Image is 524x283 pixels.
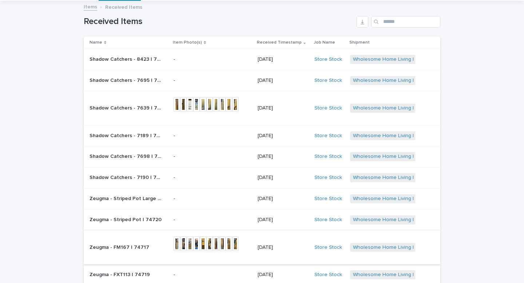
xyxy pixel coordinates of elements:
a: Wholesome Home Living | Inbound Shipment | 24441 [353,154,476,160]
a: Wholesome Home Living | Inbound Shipment | 24440 [353,217,477,223]
p: Zeugma - Striped Pot | 74720 [90,215,163,223]
p: Zeugma - FM167 | 74717 [90,243,151,251]
p: Job Name [314,39,335,47]
p: - [174,175,246,181]
p: [DATE] [258,244,309,251]
p: Shipment [349,39,370,47]
a: Wholesome Home Living | Inbound Shipment | 24441 [353,77,476,84]
a: Store Stock [314,196,342,202]
tr: Zeugma - Striped Pot Large | 74722Zeugma - Striped Pot Large | 74722 -[DATE]Store Stock Wholesome... [84,188,440,209]
p: Shadow Catchers - 7190 | 74727 [90,173,164,181]
a: Wholesome Home Living | Inbound Shipment | 24441 [353,133,476,139]
p: - [174,196,246,202]
p: Shadow Catchers - 7189 | 74726 [90,131,164,139]
a: Wholesome Home Living | Inbound Shipment | 24441 [353,105,476,111]
a: Wholesome Home Living | Inbound Shipment | 24440 [353,196,477,202]
tr: Shadow Catchers - 8423 | 74724Shadow Catchers - 8423 | 74724 -[DATE]Store Stock Wholesome Home Li... [84,49,440,70]
a: Items [84,2,97,11]
a: Wholesome Home Living | Inbound Shipment | 24441 [353,175,476,181]
p: [DATE] [258,56,309,63]
p: Shadow Catchers - 7695 | 74728 [90,76,164,84]
p: Item Photo(s) [173,39,202,47]
p: [DATE] [258,77,309,84]
tr: Shadow Catchers - 7695 | 74728Shadow Catchers - 7695 | 74728 -[DATE]Store Stock Wholesome Home Li... [84,70,440,91]
p: Shadow Catchers - 7698 | 74729 [90,152,164,160]
a: Wholesome Home Living | Inbound Shipment | 24440 [353,244,477,251]
p: - [174,154,246,160]
a: Store Stock [314,133,342,139]
a: Store Stock [314,56,342,63]
a: Wholesome Home Living | Inbound Shipment | 24441 [353,56,476,63]
a: Store Stock [314,77,342,84]
p: Name [90,39,102,47]
p: - [174,217,246,223]
p: [DATE] [258,175,309,181]
p: Received Items [105,3,142,11]
tr: Shadow Catchers - 7189 | 74726Shadow Catchers - 7189 | 74726 -[DATE]Store Stock Wholesome Home Li... [84,125,440,146]
a: Store Stock [314,272,342,278]
p: [DATE] [258,154,309,160]
tr: Shadow Catchers - 7698 | 74729Shadow Catchers - 7698 | 74729 -[DATE]Store Stock Wholesome Home Li... [84,146,440,167]
a: Store Stock [314,244,342,251]
p: Zeugma - FXT113 | 74719 [90,270,151,278]
p: - [174,272,246,278]
p: - [174,77,246,84]
h1: Received Items [84,16,354,27]
tr: Zeugma - FM167 | 74717Zeugma - FM167 | 74717 [DATE]Store Stock Wholesome Home Living | Inbound Sh... [84,230,440,264]
p: [DATE] [258,105,309,111]
a: Wholesome Home Living | Inbound Shipment | 24440 [353,272,477,278]
p: Shadow Catchers - 7639 | 74725 [90,104,164,111]
p: [DATE] [258,217,309,223]
p: - [174,56,246,63]
tr: Zeugma - Striped Pot | 74720Zeugma - Striped Pot | 74720 -[DATE]Store Stock Wholesome Home Living... [84,209,440,230]
p: [DATE] [258,272,309,278]
p: Zeugma - Striped Pot Large | 74722 [90,194,164,202]
a: Store Stock [314,217,342,223]
a: Store Stock [314,105,342,111]
p: - [174,133,246,139]
a: Store Stock [314,175,342,181]
p: [DATE] [258,133,309,139]
input: Search [371,16,440,28]
tr: Shadow Catchers - 7190 | 74727Shadow Catchers - 7190 | 74727 -[DATE]Store Stock Wholesome Home Li... [84,167,440,188]
a: Store Stock [314,154,342,160]
tr: Shadow Catchers - 7639 | 74725Shadow Catchers - 7639 | 74725 [DATE]Store Stock Wholesome Home Liv... [84,91,440,125]
p: Received Timestamp [257,39,302,47]
p: [DATE] [258,196,309,202]
p: Shadow Catchers - 8423 | 74724 [90,55,164,63]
